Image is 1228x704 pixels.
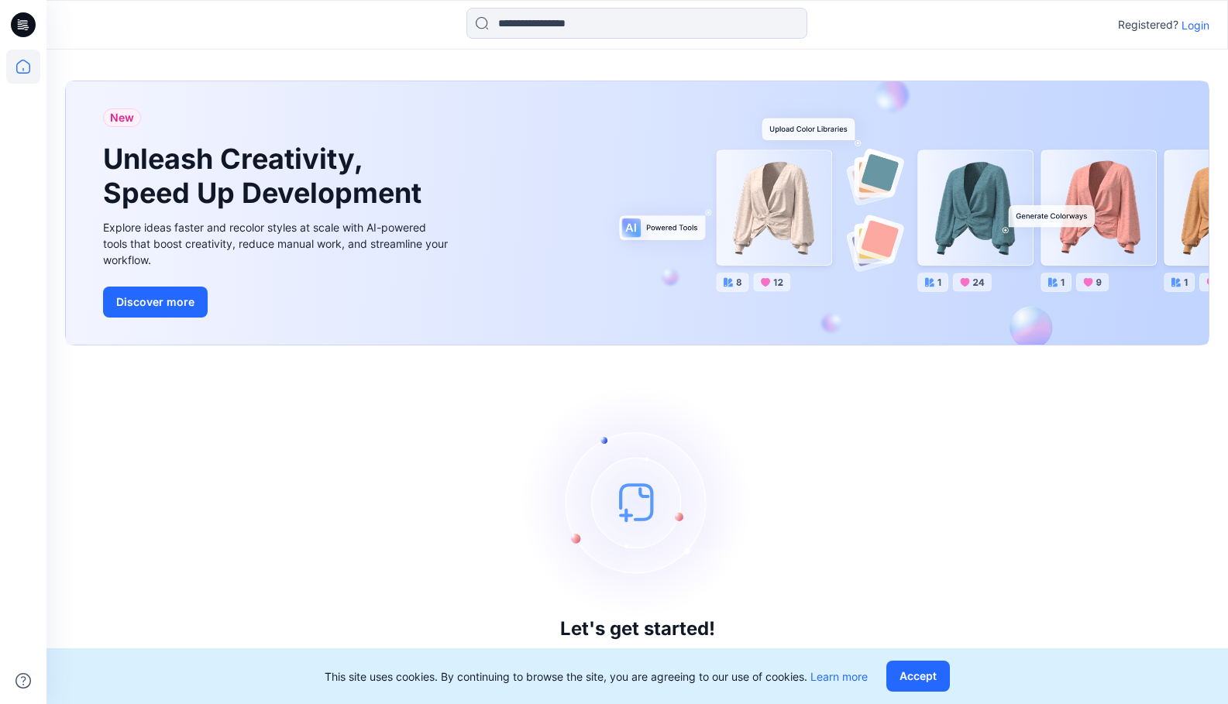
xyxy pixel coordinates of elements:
[560,618,715,640] h3: Let's get started!
[511,646,765,665] p: Click New to add a style or create a folder.
[103,219,452,268] div: Explore ideas faster and recolor styles at scale with AI-powered tools that boost creativity, red...
[521,386,754,618] img: empty-state-image.svg
[1118,15,1178,34] p: Registered?
[110,108,134,127] span: New
[325,668,868,685] p: This site uses cookies. By continuing to browse the site, you are agreeing to our use of cookies.
[810,670,868,683] a: Learn more
[103,143,428,209] h1: Unleash Creativity, Speed Up Development
[103,287,208,318] button: Discover more
[1182,17,1209,33] p: Login
[103,287,452,318] a: Discover more
[886,661,950,692] button: Accept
